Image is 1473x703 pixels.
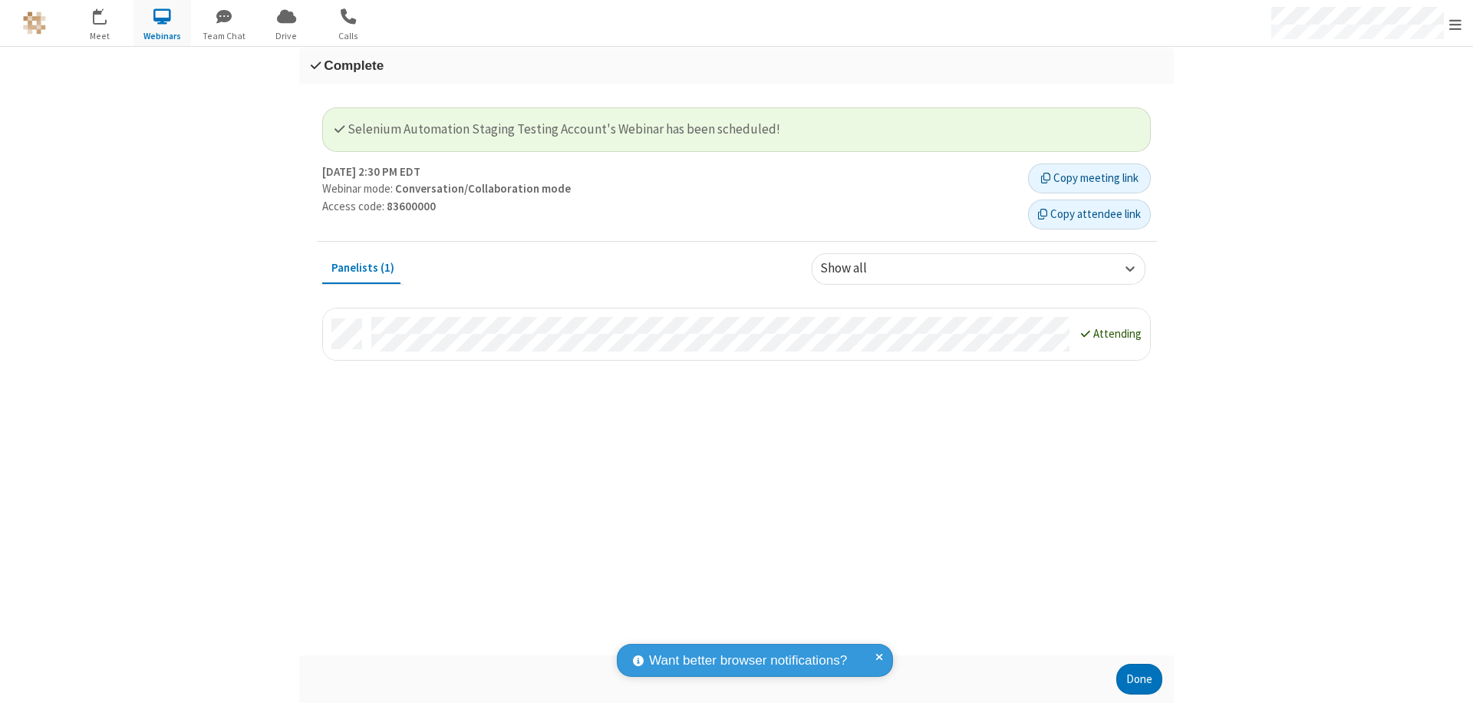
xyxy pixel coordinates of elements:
p: Access code: [322,198,1017,216]
span: Attending [1093,326,1142,341]
strong: [DATE] 2:30 PM EDT [322,163,420,181]
span: Webinars [133,29,191,43]
p: Webinar mode: [322,180,1017,198]
img: QA Selenium DO NOT DELETE OR CHANGE [23,12,46,35]
span: Team Chat [196,29,253,43]
iframe: Chat [1435,663,1461,692]
button: Copy meeting link [1028,163,1151,194]
h3: Complete [311,58,1162,73]
button: Done [1116,664,1162,695]
strong: Conversation/Collaboration mode [395,181,571,196]
span: Want better browser notifications? [649,651,847,671]
div: Show all [820,259,893,279]
span: Calls [320,29,377,43]
span: Selenium Automation Staging Testing Account's Webinar has been scheduled! [334,120,780,137]
strong: 83600000 [387,199,436,213]
button: Copy attendee link [1028,200,1151,230]
span: Meet [71,29,129,43]
div: 10 [101,8,115,20]
button: Panelists (1) [322,253,404,282]
span: Drive [258,29,315,43]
